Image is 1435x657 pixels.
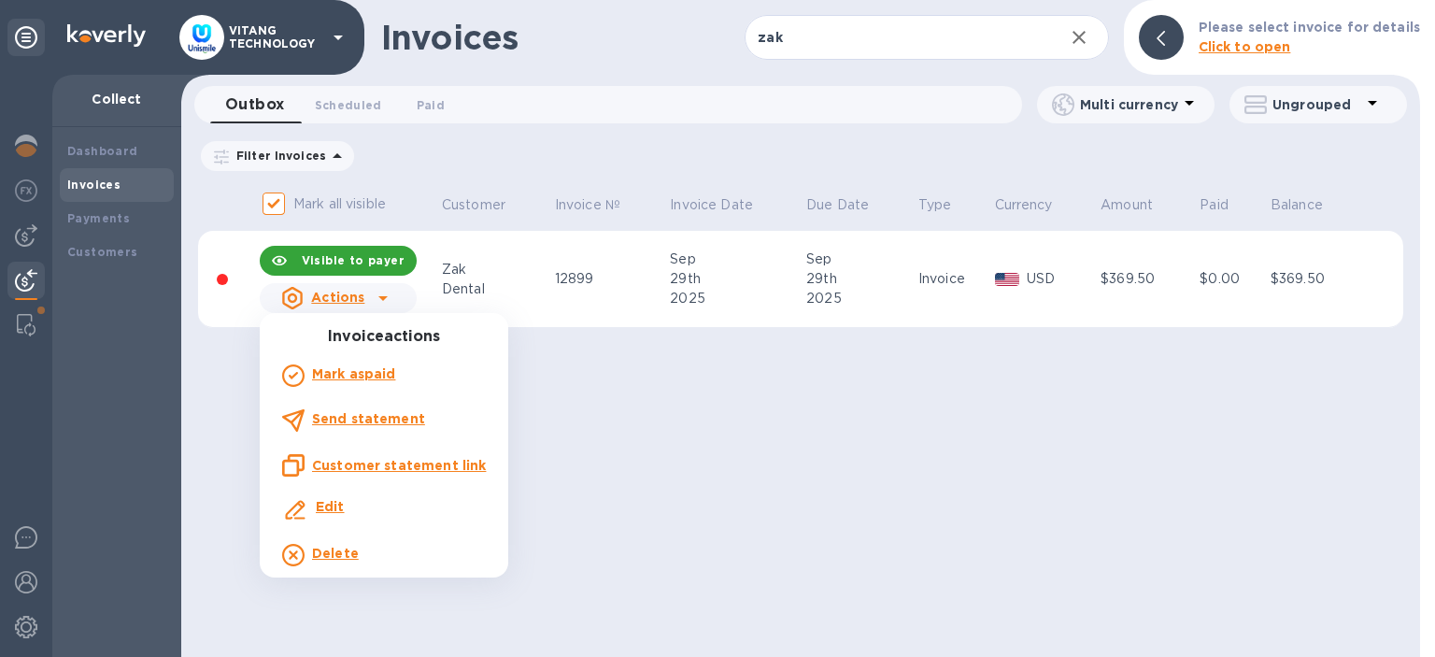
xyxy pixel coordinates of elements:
[312,366,395,381] b: Mark as paid
[312,411,425,426] b: Send statement
[312,546,359,561] b: Delete
[312,458,486,473] u: Customer statement link
[260,328,508,346] h3: Invoice actions
[316,499,345,514] b: Edit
